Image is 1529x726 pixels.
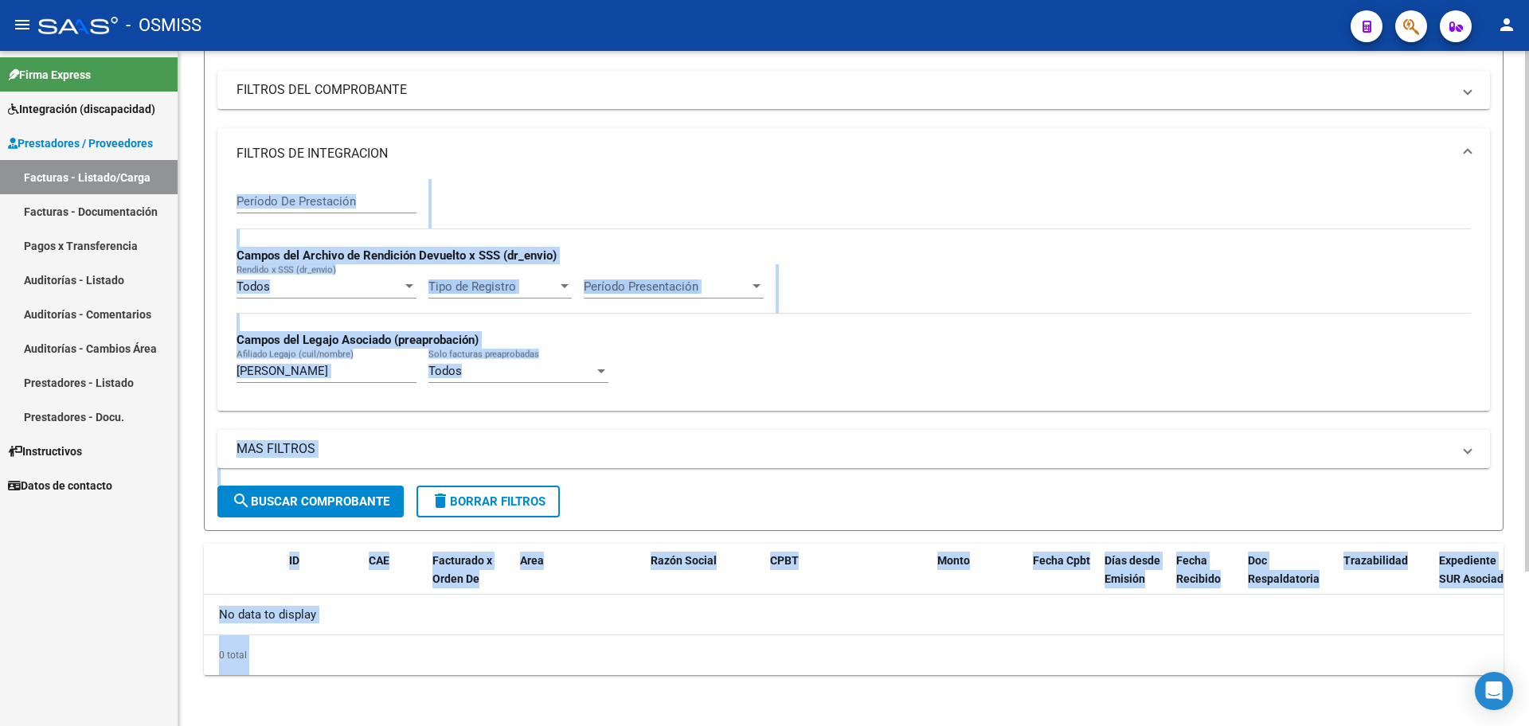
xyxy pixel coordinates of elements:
[1242,544,1337,614] datatable-header-cell: Doc Respaldatoria
[1497,15,1516,34] mat-icon: person
[362,544,426,614] datatable-header-cell: CAE
[283,544,362,614] datatable-header-cell: ID
[232,494,389,509] span: Buscar Comprobante
[1105,554,1160,585] span: Días desde Emisión
[13,15,32,34] mat-icon: menu
[8,135,153,152] span: Prestadores / Proveedores
[369,554,389,567] span: CAE
[289,554,299,567] span: ID
[937,554,970,567] span: Monto
[1033,554,1090,567] span: Fecha Cpbt
[232,491,251,510] mat-icon: search
[237,145,1452,162] mat-panel-title: FILTROS DE INTEGRACION
[1176,554,1221,585] span: Fecha Recibido
[237,81,1452,99] mat-panel-title: FILTROS DEL COMPROBANTE
[431,491,450,510] mat-icon: delete
[217,179,1490,411] div: FILTROS DE INTEGRACION
[432,554,492,585] span: Facturado x Orden De
[8,443,82,460] span: Instructivos
[204,595,1504,634] div: No data to display
[237,248,557,263] strong: Campos del Archivo de Rendición Devuelto x SSS (dr_envio)
[584,279,749,294] span: Período Presentación
[8,66,91,84] span: Firma Express
[237,279,270,294] span: Todos
[1248,554,1320,585] span: Doc Respaldatoria
[237,333,479,347] strong: Campos del Legajo Asociado (preaprobación)
[764,544,931,614] datatable-header-cell: CPBT
[1337,544,1433,614] datatable-header-cell: Trazabilidad
[1098,544,1170,614] datatable-header-cell: Días desde Emisión
[8,100,155,118] span: Integración (discapacidad)
[651,554,717,567] span: Razón Social
[217,128,1490,179] mat-expansion-panel-header: FILTROS DE INTEGRACION
[217,486,404,517] button: Buscar Comprobante
[8,477,112,494] span: Datos de contacto
[428,364,462,378] span: Todos
[126,8,201,43] span: - OSMISS
[1027,544,1098,614] datatable-header-cell: Fecha Cpbt
[931,544,1027,614] datatable-header-cell: Monto
[237,440,1452,458] mat-panel-title: MAS FILTROS
[1439,554,1510,585] span: Expediente SUR Asociado
[520,554,544,567] span: Area
[204,635,1504,675] div: 0 total
[416,486,560,517] button: Borrar Filtros
[644,544,764,614] datatable-header-cell: Razón Social
[431,494,546,509] span: Borrar Filtros
[428,279,557,294] span: Tipo de Registro
[770,554,799,567] span: CPBT
[1475,672,1513,710] div: Open Intercom Messenger
[217,430,1490,468] mat-expansion-panel-header: MAS FILTROS
[514,544,621,614] datatable-header-cell: Area
[1170,544,1242,614] datatable-header-cell: Fecha Recibido
[217,71,1490,109] mat-expansion-panel-header: FILTROS DEL COMPROBANTE
[1433,544,1520,614] datatable-header-cell: Expediente SUR Asociado
[1343,554,1408,567] span: Trazabilidad
[426,544,514,614] datatable-header-cell: Facturado x Orden De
